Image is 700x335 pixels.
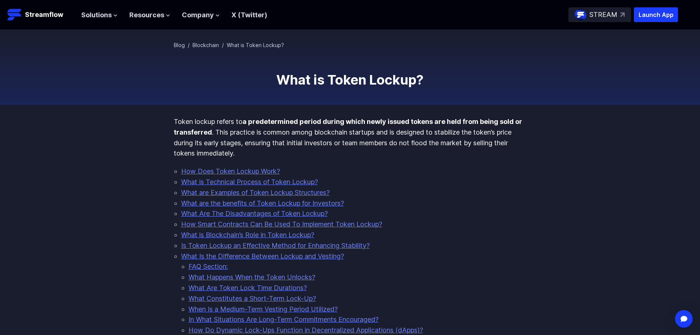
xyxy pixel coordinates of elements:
a: How Do Dynamic Lock-Ups Function in Decentralized Applications (dApps)? [189,326,423,334]
button: Resources [129,10,170,21]
button: Solutions [81,10,118,21]
h1: What is Token Lockup? [174,72,527,87]
img: streamflow-logo-circle.png [575,9,586,21]
span: / [188,42,190,48]
img: Streamflow Logo [7,7,22,22]
a: X (Twitter) [231,11,267,19]
a: How Does Token Lockup Work? [181,167,280,175]
a: What is Blockchain’s Role in Token Lockup? [181,231,314,239]
a: Is Token Lockup an Effective Method for Enhancing Stability? [181,242,370,249]
a: In What Situations Are Long-Term Commitments Encouraged? [189,316,378,323]
div: Open Intercom Messenger [675,310,693,328]
a: Blog [174,42,185,48]
a: Streamflow [7,7,74,22]
p: Token lockup refers to . This practice is common among blockchain startups and is designed to sta... [174,117,527,159]
span: What is Token Lockup? [227,42,284,48]
a: What Constitutes a Short-Term Lock-Up? [189,295,316,302]
a: How Smart Contracts Can Be Used To Implement Token Lockup? [181,220,382,228]
a: What is Technical Process of Token Lockup? [181,178,318,186]
a: What Are The Disadvantages of Token Lockup? [181,210,328,217]
span: Resources [129,10,164,21]
a: What Happens When the Token Unlocks? [189,273,315,281]
a: What are the benefits of Token Lockup for Investors? [181,199,344,207]
button: Launch App [634,7,678,22]
img: top-right-arrow.svg [620,13,625,17]
a: FAQ Section: [189,263,228,270]
a: Blockchain [193,42,219,48]
span: / [222,42,224,48]
span: Solutions [81,10,112,21]
a: When Is a Medium-Term Vesting Period Utilized? [189,305,338,313]
p: Streamflow [25,10,63,20]
span: Company [182,10,214,21]
button: Company [182,10,220,21]
a: What Is the Difference Between Lockup and Vesting? [181,252,344,260]
a: STREAM [568,7,631,22]
a: What are Examples of Token Lockup Structures? [181,189,330,196]
a: What Are Token Lock Time Durations? [189,284,307,292]
strong: a predetermined period during which newly issued tokens are held from being sold or transferred [174,118,522,136]
p: STREAM [589,10,617,20]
